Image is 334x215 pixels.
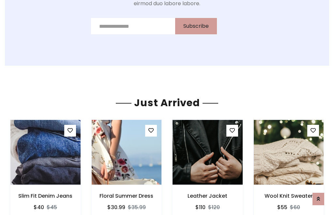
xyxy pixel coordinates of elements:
del: $35.99 [128,204,146,211]
h6: $55 [277,204,287,210]
h6: Leather Jacket [172,193,243,199]
del: $60 [290,204,300,211]
h6: $110 [195,204,205,210]
button: Subscribe [175,18,217,34]
h6: Wool Knit Sweater [253,193,324,199]
h6: $40 [34,204,44,210]
span: Just Arrived [131,96,203,110]
del: $45 [47,204,57,211]
h6: Floral Summer Dress [91,193,162,199]
h6: Slim Fit Denim Jeans [10,193,81,199]
h6: $30.99 [107,204,125,210]
del: $120 [208,204,220,211]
